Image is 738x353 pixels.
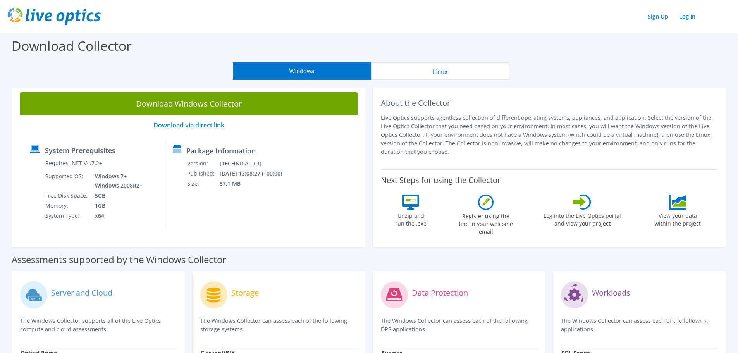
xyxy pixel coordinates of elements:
[186,147,256,155] label: Package Information
[412,289,468,297] label: Data Protection
[45,146,115,154] label: System Prerequisites
[233,62,371,80] button: Windows
[12,37,132,55] label: Download Collector
[675,11,699,22] a: Log In
[45,201,89,211] td: Memory:
[371,62,509,80] button: Linux
[187,158,219,169] td: Version:
[45,159,102,167] label: Requires .NET V4.7.2+
[219,158,292,169] td: [TECHNICAL_ID]
[381,317,538,334] p: The Windows Collector can assess each of the following DPS applications.
[644,11,672,22] a: Sign Up
[89,211,144,221] td: x64
[561,317,718,334] p: The Windows Collector can assess each of the following applications.
[8,8,101,25] img: live_optics_svg.svg
[187,169,219,179] td: Published:
[45,191,89,201] td: Free Disk Space:
[89,191,144,201] td: 5GB
[89,171,144,191] td: Windows 7+ Windows 2008R2+
[153,121,224,129] a: Download via direct link
[381,98,718,108] h2: About the Collector
[20,92,358,115] a: Download Windows Collector
[45,171,89,191] td: Supported OS:
[51,289,112,297] label: Server and Cloud
[650,210,705,227] label: View your data within the project
[381,114,718,156] p: Live Optics supports agentless collection of different operating systems, appliances, and applica...
[219,169,292,179] td: [DATE] 13:08:27 (+00:00)
[543,210,621,227] label: Log into the Live Optics portal and view your project
[381,176,501,185] label: Next Steps for using the Collector
[592,289,630,297] label: Workloads
[45,211,89,221] td: System Type:
[187,179,219,189] td: Size:
[200,317,357,334] p: The Windows Collector can assess each of the following storage systems.
[219,179,292,189] td: 57.1 MB
[393,210,428,227] label: Unzip and run the .exe
[20,317,177,334] p: The Windows Collector supports all of the Live Optics compute and cloud assessments.
[12,256,226,263] label: Assessments supported by the Windows Collector
[89,201,144,211] td: 1GB
[231,289,259,297] label: Storage
[457,210,515,236] label: Register using the line in your welcome email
